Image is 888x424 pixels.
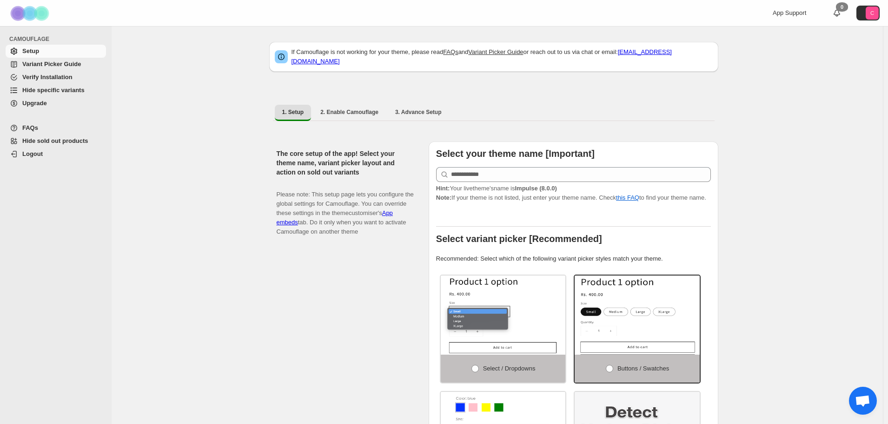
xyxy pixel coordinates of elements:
[6,135,106,148] a: Hide sold out products
[6,58,106,71] a: Variant Picker Guide
[836,2,848,12] div: 0
[282,108,304,116] span: 1. Setup
[575,276,700,355] img: Buttons / Swatches
[6,97,106,110] a: Upgrade
[468,48,523,55] a: Variant Picker Guide
[22,87,85,94] span: Hide specific variants
[7,0,54,26] img: Camouflage
[870,10,874,16] text: C
[436,184,711,202] p: If your theme is not listed, just enter your theme name. Check to find your theme name.
[436,194,451,201] strong: Note:
[292,47,713,66] p: If Camouflage is not working for your theme, please read and or reach out to us via chat or email:
[832,8,842,18] a: 0
[436,185,557,192] span: Your live theme's name is
[849,387,877,415] div: Open chat
[22,74,73,81] span: Verify Installation
[9,35,107,43] span: CAMOUFLAGE
[436,234,602,244] b: Select variant picker [Recommended]
[6,45,106,58] a: Setup
[856,6,880,20] button: Avatar with initials C
[6,148,106,161] a: Logout
[483,365,536,372] span: Select / Dropdowns
[866,7,879,20] span: Avatar with initials C
[443,48,458,55] a: FAQs
[22,61,81,67] span: Variant Picker Guide
[441,276,566,355] img: Select / Dropdowns
[320,108,378,116] span: 2. Enable Camouflage
[436,148,595,159] b: Select your theme name [Important]
[395,108,442,116] span: 3. Advance Setup
[515,185,557,192] strong: Impulse (8.0.0)
[436,185,450,192] strong: Hint:
[277,149,414,177] h2: The core setup of the app! Select your theme name, variant picker layout and action on sold out v...
[436,254,711,263] p: Recommended: Select which of the following variant picker styles match your theme.
[22,150,43,157] span: Logout
[6,71,106,84] a: Verify Installation
[616,194,639,201] a: this FAQ
[617,365,669,372] span: Buttons / Swatches
[22,137,88,144] span: Hide sold out products
[22,124,38,131] span: FAQs
[6,84,106,97] a: Hide specific variants
[773,9,806,16] span: App Support
[22,47,39,54] span: Setup
[277,181,414,236] p: Please note: This setup page lets you configure the global settings for Camouflage. You can overr...
[6,121,106,135] a: FAQs
[22,100,47,107] span: Upgrade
